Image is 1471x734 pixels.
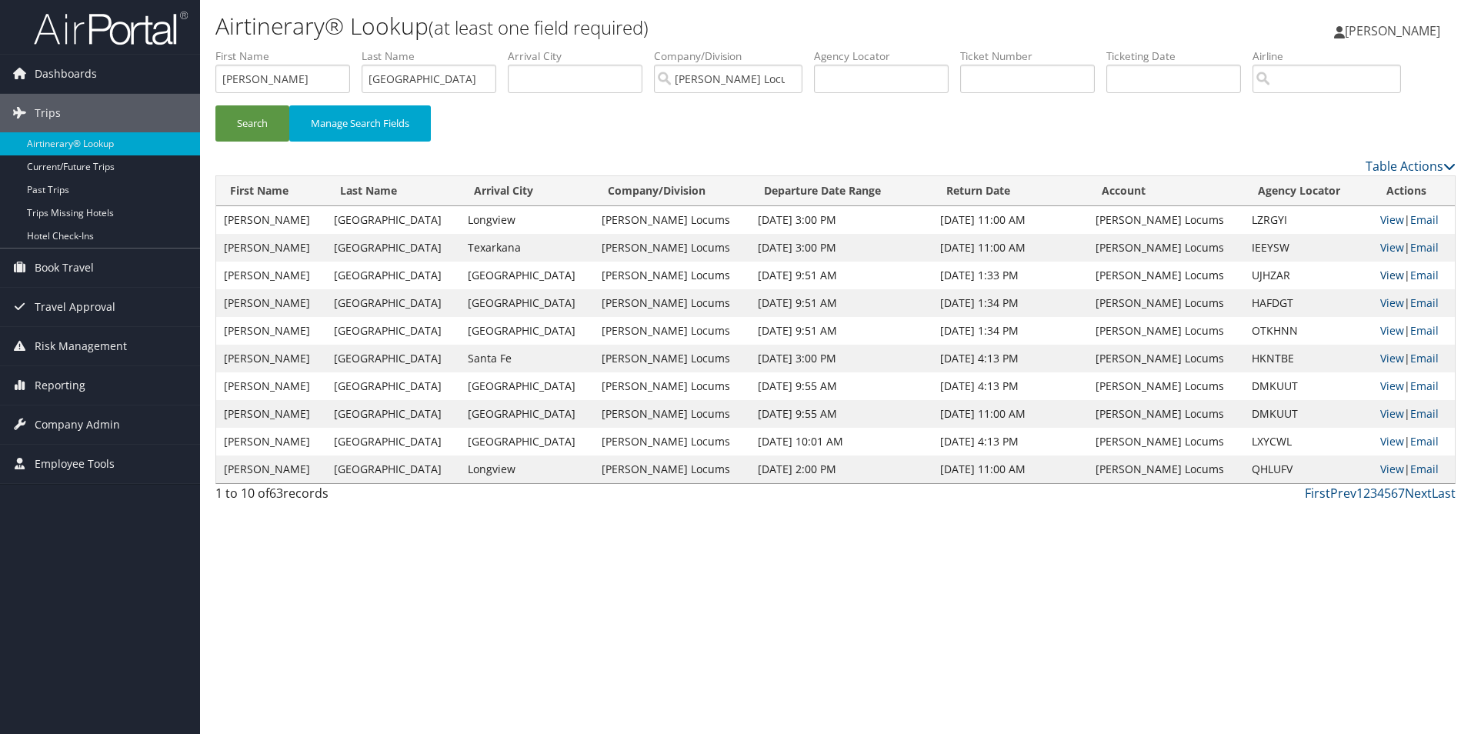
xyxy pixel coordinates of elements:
[1410,434,1439,449] a: Email
[1244,234,1373,262] td: IEEYSW
[594,428,750,455] td: [PERSON_NAME] Locums
[216,206,326,234] td: [PERSON_NAME]
[932,400,1088,428] td: [DATE] 11:00 AM
[1373,234,1455,262] td: |
[460,455,594,483] td: Longview
[460,262,594,289] td: [GEOGRAPHIC_DATA]
[1088,289,1244,317] td: [PERSON_NAME] Locums
[269,485,283,502] span: 63
[1088,428,1244,455] td: [PERSON_NAME] Locums
[594,262,750,289] td: [PERSON_NAME] Locums
[1088,345,1244,372] td: [PERSON_NAME] Locums
[216,400,326,428] td: [PERSON_NAME]
[1410,379,1439,393] a: Email
[1305,485,1330,502] a: First
[932,176,1088,206] th: Return Date: activate to sort column ascending
[594,289,750,317] td: [PERSON_NAME] Locums
[932,206,1088,234] td: [DATE] 11:00 AM
[1373,206,1455,234] td: |
[1373,400,1455,428] td: |
[750,345,932,372] td: [DATE] 3:00 PM
[594,372,750,400] td: [PERSON_NAME] Locums
[960,48,1106,64] label: Ticket Number
[326,428,460,455] td: [GEOGRAPHIC_DATA]
[326,372,460,400] td: [GEOGRAPHIC_DATA]
[932,289,1088,317] td: [DATE] 1:34 PM
[1410,268,1439,282] a: Email
[750,206,932,234] td: [DATE] 3:00 PM
[932,234,1088,262] td: [DATE] 11:00 AM
[1380,295,1404,310] a: View
[1088,317,1244,345] td: [PERSON_NAME] Locums
[216,428,326,455] td: [PERSON_NAME]
[216,176,326,206] th: First Name: activate to sort column ascending
[326,262,460,289] td: [GEOGRAPHIC_DATA]
[216,262,326,289] td: [PERSON_NAME]
[1088,400,1244,428] td: [PERSON_NAME] Locums
[326,176,460,206] th: Last Name: activate to sort column ascending
[1373,289,1455,317] td: |
[1380,268,1404,282] a: View
[216,372,326,400] td: [PERSON_NAME]
[1088,206,1244,234] td: [PERSON_NAME] Locums
[1380,212,1404,227] a: View
[1391,485,1398,502] a: 6
[932,455,1088,483] td: [DATE] 11:00 AM
[814,48,960,64] label: Agency Locator
[215,105,289,142] button: Search
[215,48,362,64] label: First Name
[1373,262,1455,289] td: |
[750,176,932,206] th: Departure Date Range: activate to sort column ascending
[1398,485,1405,502] a: 7
[1244,206,1373,234] td: LZRGYI
[932,372,1088,400] td: [DATE] 4:13 PM
[1380,462,1404,476] a: View
[594,400,750,428] td: [PERSON_NAME] Locums
[216,289,326,317] td: [PERSON_NAME]
[1410,323,1439,338] a: Email
[1356,485,1363,502] a: 1
[1088,176,1244,206] th: Account: activate to sort column ascending
[1088,455,1244,483] td: [PERSON_NAME] Locums
[932,345,1088,372] td: [DATE] 4:13 PM
[1244,372,1373,400] td: DMKUUT
[460,428,594,455] td: [GEOGRAPHIC_DATA]
[1363,485,1370,502] a: 2
[1373,372,1455,400] td: |
[750,234,932,262] td: [DATE] 3:00 PM
[1432,485,1456,502] a: Last
[326,289,460,317] td: [GEOGRAPHIC_DATA]
[1244,289,1373,317] td: HAFDGT
[216,234,326,262] td: [PERSON_NAME]
[1330,485,1356,502] a: Prev
[1244,428,1373,455] td: LXYCWL
[1410,462,1439,476] a: Email
[1380,379,1404,393] a: View
[326,234,460,262] td: [GEOGRAPHIC_DATA]
[460,206,594,234] td: Longview
[1373,176,1455,206] th: Actions
[216,345,326,372] td: [PERSON_NAME]
[35,366,85,405] span: Reporting
[429,15,649,40] small: (at least one field required)
[750,262,932,289] td: [DATE] 9:51 AM
[35,288,115,326] span: Travel Approval
[215,484,509,510] div: 1 to 10 of records
[750,400,932,428] td: [DATE] 9:55 AM
[35,327,127,365] span: Risk Management
[1244,345,1373,372] td: HKNTBE
[326,317,460,345] td: [GEOGRAPHIC_DATA]
[1373,428,1455,455] td: |
[460,234,594,262] td: Texarkana
[35,249,94,287] span: Book Travel
[35,445,115,483] span: Employee Tools
[216,317,326,345] td: [PERSON_NAME]
[326,455,460,483] td: [GEOGRAPHIC_DATA]
[594,455,750,483] td: [PERSON_NAME] Locums
[1244,455,1373,483] td: QHLUFV
[1410,295,1439,310] a: Email
[35,55,97,93] span: Dashboards
[460,345,594,372] td: Santa Fe
[594,345,750,372] td: [PERSON_NAME] Locums
[1373,345,1455,372] td: |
